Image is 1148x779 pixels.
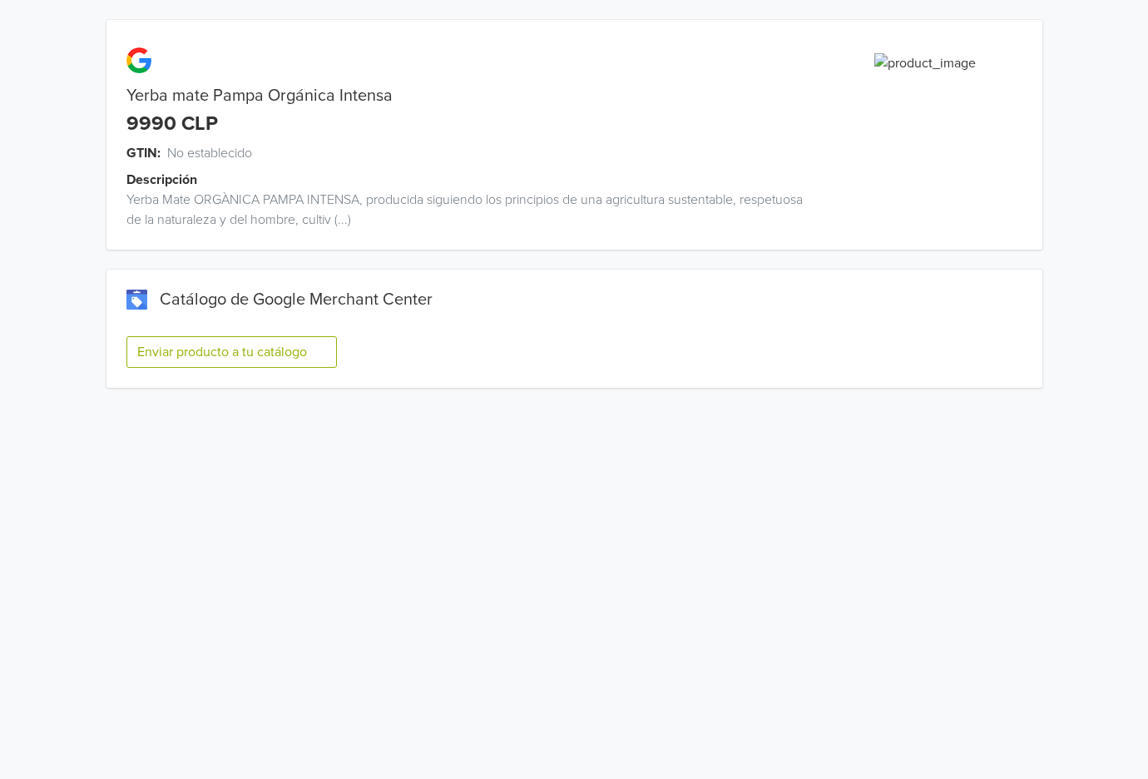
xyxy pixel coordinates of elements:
[126,112,218,136] div: 9990 CLP
[167,143,252,163] span: No establecido
[106,86,809,106] div: Yerba mate Pampa Orgánica Intensa
[874,53,976,73] img: product_image
[126,170,829,190] div: Descripción
[126,143,161,163] span: GTIN:
[126,290,1022,310] div: Catálogo de Google Merchant Center
[106,190,809,230] div: Yerba Mate ORGÀNICA PAMPA INTENSA, producida siguiendo los principios de una agricultura sustenta...
[126,336,337,368] button: Enviar producto a tu catálogo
